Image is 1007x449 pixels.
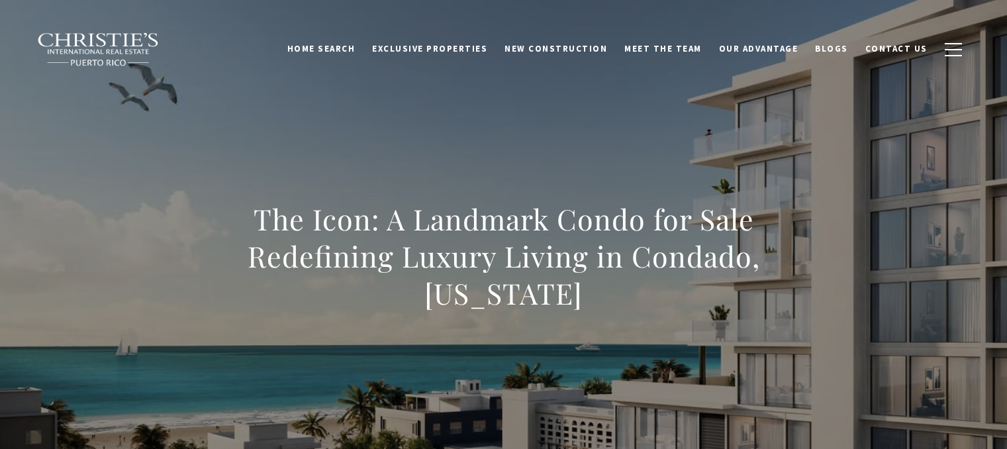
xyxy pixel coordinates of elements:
span: New Construction [504,43,607,54]
span: Contact Us [865,43,928,54]
span: Blogs [815,43,848,54]
a: Meet the Team [616,36,710,62]
span: Exclusive Properties [372,43,487,54]
img: Christie's International Real Estate black text logo [37,32,160,67]
span: Our Advantage [719,43,798,54]
a: Our Advantage [710,36,807,62]
a: New Construction [496,36,616,62]
h1: The Icon: A Landmark Condo for Sale Redefining Luxury Living in Condado, [US_STATE] [212,201,796,312]
a: Home Search [279,36,364,62]
a: Exclusive Properties [363,36,496,62]
a: Blogs [806,36,857,62]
